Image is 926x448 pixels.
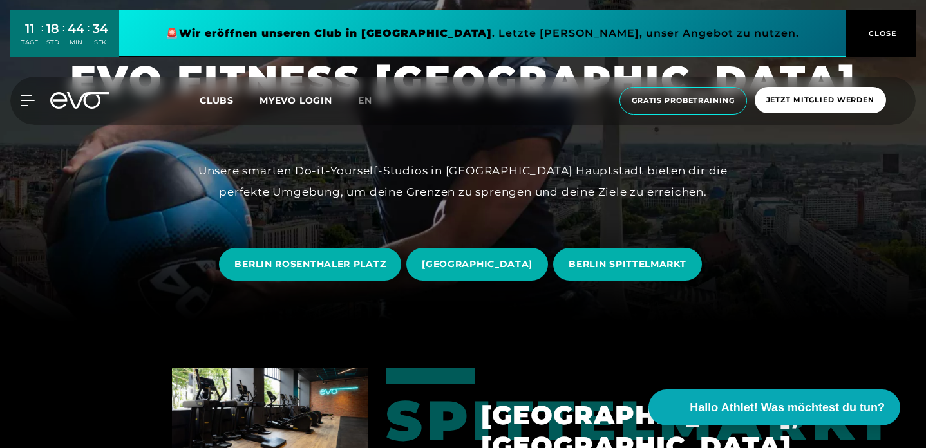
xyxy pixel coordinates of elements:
div: TAGE [21,38,38,47]
span: Hallo Athlet! Was möchtest du tun? [690,399,885,416]
div: : [41,21,43,55]
span: Gratis Probetraining [632,95,735,106]
a: Clubs [200,94,260,106]
a: en [358,93,388,108]
a: BERLIN SPITTELMARKT [553,238,706,290]
span: Jetzt Mitglied werden [766,95,874,106]
a: MYEVO LOGIN [260,95,332,106]
div: 18 [46,19,59,38]
a: BERLIN ROSENTHALER PLATZ [219,238,406,290]
div: : [62,21,64,55]
div: MIN [68,38,84,47]
div: 44 [68,19,84,38]
span: en [358,95,372,106]
a: [GEOGRAPHIC_DATA] [406,238,553,290]
div: : [88,21,90,55]
span: BERLIN ROSENTHALER PLATZ [234,257,386,271]
div: 34 [93,19,108,38]
div: SEK [93,38,108,47]
span: CLOSE [865,28,897,39]
span: BERLIN SPITTELMARKT [569,257,686,271]
span: Clubs [200,95,234,106]
div: STD [46,38,59,47]
a: Jetzt Mitglied werden [751,87,890,115]
button: CLOSE [846,10,916,57]
div: Unsere smarten Do-it-Yourself-Studios in [GEOGRAPHIC_DATA] Hauptstadt bieten dir die perfekte Umg... [173,160,753,202]
div: 11 [21,19,38,38]
a: Gratis Probetraining [616,87,751,115]
span: [GEOGRAPHIC_DATA] [422,257,533,271]
button: Hallo Athlet! Was möchtest du tun? [648,389,900,425]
